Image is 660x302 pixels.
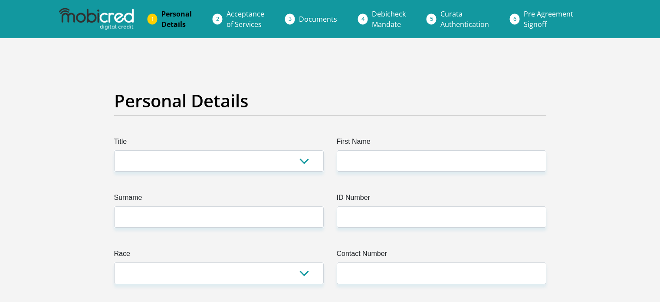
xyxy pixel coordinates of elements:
label: Title [114,136,324,150]
input: Surname [114,206,324,228]
span: Pre Agreement Signoff [524,9,573,29]
label: Contact Number [337,249,546,262]
input: Contact Number [337,262,546,284]
img: mobicred logo [59,8,134,30]
a: Acceptanceof Services [220,5,271,33]
label: ID Number [337,192,546,206]
h2: Personal Details [114,90,546,111]
a: Pre AgreementSignoff [517,5,580,33]
span: Debicheck Mandate [372,9,406,29]
input: First Name [337,150,546,172]
a: PersonalDetails [154,5,199,33]
a: DebicheckMandate [365,5,413,33]
a: Documents [292,10,344,28]
label: Surname [114,192,324,206]
a: CurataAuthentication [433,5,496,33]
span: Curata Authentication [440,9,489,29]
label: Race [114,249,324,262]
span: Documents [299,14,337,24]
input: ID Number [337,206,546,228]
label: First Name [337,136,546,150]
span: Acceptance of Services [227,9,264,29]
span: Personal Details [161,9,192,29]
